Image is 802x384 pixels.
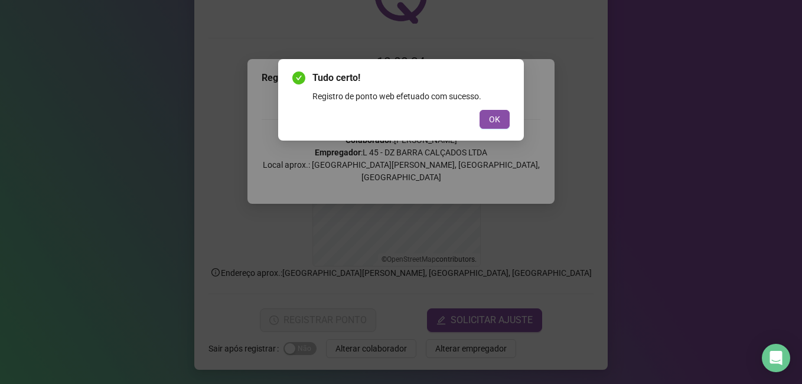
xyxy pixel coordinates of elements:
[762,344,790,372] div: Open Intercom Messenger
[312,71,510,85] span: Tudo certo!
[480,110,510,129] button: OK
[489,113,500,126] span: OK
[312,90,510,103] div: Registro de ponto web efetuado com sucesso.
[292,71,305,84] span: check-circle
